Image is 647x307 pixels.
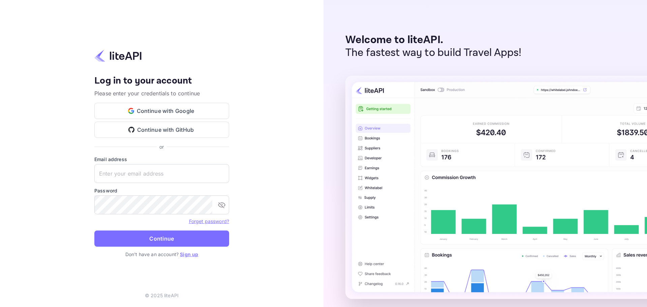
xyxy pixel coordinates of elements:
[215,198,228,212] button: toggle password visibility
[180,251,198,257] a: Sign up
[189,218,229,224] a: Forget password?
[94,231,229,247] button: Continue
[94,156,229,163] label: Email address
[94,75,229,87] h4: Log in to your account
[94,251,229,258] p: Don't have an account?
[94,103,229,119] button: Continue with Google
[345,47,522,59] p: The fastest way to build Travel Apps!
[145,292,179,299] p: © 2025 liteAPI
[94,164,229,183] input: Enter your email address
[94,89,229,97] p: Please enter your credentials to continue
[345,34,522,47] p: Welcome to liteAPI.
[159,143,164,150] p: or
[94,49,142,62] img: liteapi
[94,187,229,194] label: Password
[94,122,229,138] button: Continue with GitHub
